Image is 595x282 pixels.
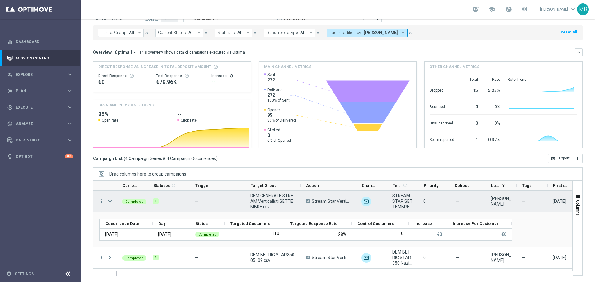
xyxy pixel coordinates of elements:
[237,30,243,35] span: All
[267,118,296,123] span: 35% of Delivered
[408,31,412,35] i: close
[65,154,73,158] div: +10
[7,39,13,45] i: equalizer
[7,121,13,127] i: track_changes
[400,30,406,36] i: arrow_drop_down
[67,88,73,94] i: keyboard_arrow_right
[423,199,426,204] span: 0
[7,105,73,110] button: play_circle_outline Execute keyboard_arrow_right
[264,29,315,37] button: Recurrence type: All arrow_drop_down
[267,112,296,118] span: 95
[575,48,583,56] button: keyboard_arrow_down
[361,197,371,206] img: Optimail
[453,221,499,226] span: Increase Per Customer
[16,89,67,93] span: Plan
[196,30,202,36] i: arrow_drop_down
[485,118,500,128] div: 0%
[158,30,187,35] span: Current Status:
[408,29,413,36] button: close
[195,183,210,188] span: Trigger
[99,198,104,204] i: more_vert
[211,73,246,78] div: Increase
[230,221,270,226] span: Targeted Customers
[462,77,478,82] div: Total
[158,232,171,237] div: Thursday
[553,255,566,260] div: 05 Sep 2025, Friday
[195,255,198,260] span: —
[7,72,13,77] i: person_search
[491,183,499,188] span: Last Modified By
[290,221,337,226] span: Targeted Response Rate
[522,255,525,260] span: —
[491,196,511,207] div: Mauro Cesari
[316,31,320,35] i: close
[423,255,426,260] span: 0
[264,64,311,70] h4: Main channel metrics
[267,107,296,112] span: Opened
[98,78,146,86] div: €0
[267,92,290,98] span: 272
[402,182,408,189] span: Calculate column
[67,104,73,110] i: keyboard_arrow_right
[551,156,556,161] i: open_in_browser
[196,221,208,226] span: Status
[102,118,118,123] span: Open rate
[306,183,319,188] span: Action
[7,89,73,93] button: gps_fixed Plan keyboard_arrow_right
[67,72,73,77] i: keyboard_arrow_right
[250,193,295,210] span: DEM GENERALE STREAM Verticalisti SETTEMBRE.csv
[572,154,583,163] button: more_vert
[267,132,291,138] span: 0
[93,247,117,269] div: Press SPACE to select this row.
[462,118,478,128] div: 0
[122,198,147,204] colored-tag: Completed
[229,73,234,78] i: refresh
[306,256,310,259] span: A
[7,121,73,126] button: track_changes Analyze keyboard_arrow_right
[7,154,73,159] button: lightbulb Optibot +10
[7,105,67,110] div: Execute
[7,121,67,127] div: Analyze
[122,255,147,261] colored-tag: Completed
[401,231,403,236] label: 0
[267,77,275,83] span: 272
[437,232,442,237] p: €0
[211,78,246,86] div: --
[548,154,572,163] button: open_in_browser Export
[7,138,73,143] div: Data Studio keyboard_arrow_right
[251,183,277,188] span: Target Group
[456,255,459,260] span: —
[93,191,117,212] div: Press SPACE to select this row.
[203,29,209,36] button: close
[522,198,525,204] span: —
[113,50,139,55] button: Optimail arrow_drop_down
[430,134,454,144] div: Spam reported
[540,5,577,14] a: [PERSON_NAME]keyboard_arrow_down
[357,221,394,226] span: Control Customers
[364,30,398,35] span: [PERSON_NAME]
[115,50,132,55] span: Optimail
[7,105,13,110] i: play_circle_outline
[215,29,252,37] button: Statuses: All arrow_drop_down
[195,199,198,204] span: —
[122,183,137,188] span: Current Status
[430,118,454,128] div: Unsubscribed
[327,29,408,37] button: Last modified by: [PERSON_NAME] arrow_drop_down
[403,183,408,188] i: refresh
[485,85,500,95] div: 5.23%
[462,134,478,144] div: 1
[361,253,371,263] img: Optimail
[99,255,104,260] i: more_vert
[250,252,295,263] span: DEM BETRIC STAR350 05_09.csv
[98,102,154,108] h4: OPEN AND CLICK RATE TREND
[329,30,362,35] span: Last modified by:
[253,31,257,35] i: close
[491,252,511,263] div: Mauro Cesari
[7,137,67,143] div: Data Studio
[430,64,479,70] h4: Other channel metrics
[462,101,478,111] div: 0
